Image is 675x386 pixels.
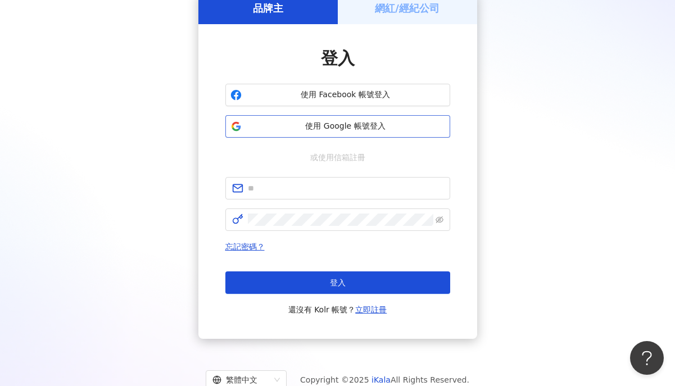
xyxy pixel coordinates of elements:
[225,242,265,251] a: 忘記密碼？
[321,48,355,68] span: 登入
[225,271,450,294] button: 登入
[225,84,450,106] button: 使用 Facebook 帳號登入
[375,1,440,15] h5: 網紅/經紀公司
[330,278,346,287] span: 登入
[253,1,283,15] h5: 品牌主
[630,341,664,375] iframe: Help Scout Beacon - Open
[288,303,387,316] span: 還沒有 Kolr 帳號？
[355,305,387,314] a: 立即註冊
[302,151,373,164] span: 或使用信箱註冊
[372,375,391,384] a: iKala
[225,115,450,138] button: 使用 Google 帳號登入
[436,216,443,224] span: eye-invisible
[246,121,445,132] span: 使用 Google 帳號登入
[246,89,445,101] span: 使用 Facebook 帳號登入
